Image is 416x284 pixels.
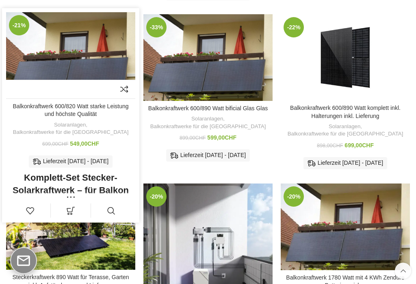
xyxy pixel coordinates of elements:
[395,263,411,279] a: Scroll to top button
[147,116,269,131] div: ,
[6,13,135,99] a: Balkonkraftwerk 600/820 Watt starke Leistung und höchste Qualität
[143,15,273,101] img: Balkonkraftwerk 600/890 Watt bificial Glas Glas
[284,187,304,207] span: -20%
[70,141,99,147] bdi: 549,00
[13,103,128,118] a: Balkonkraftwerk 600/820 Watt starke Leistung und höchste Qualität
[13,129,129,137] a: Balkonkraftwerke für die [GEOGRAPHIC_DATA]
[333,143,343,149] span: CHF
[87,141,99,147] span: CHF
[362,142,374,149] span: CHF
[317,143,343,149] bdi: 898,00
[288,131,403,138] a: Balkonkraftwerke für die [GEOGRAPHIC_DATA]
[10,192,131,201] a: Lesen Sie die Beschreibung
[329,123,360,131] a: Solaranlagen
[180,135,206,141] bdi: 899,00
[10,122,131,137] div: ,
[91,204,131,218] a: Schnellansicht
[6,184,135,270] a: Steckerkraftwerk 890 Watt für Terasse, Garten inkl. Aufständerung und Lieferung
[195,135,206,141] span: CHF
[284,17,304,38] span: -22%
[281,184,410,270] a: Balkonkraftwerk 1780 Watt mit 4 KWh Zendure Batteriespeicher
[51,204,91,218] a: In den Warenkorb legen: „Balkonkraftwerk 600/820 Watt starke Leistung und höchste Qualität“
[303,157,387,170] div: Lieferzeit [DATE] - [DATE]
[290,105,401,120] a: Balkonkraftwerk 600/890 Watt komplett inkl. Halterungen inkl. Lieferung
[9,15,29,36] span: -21%
[166,150,250,162] div: Lieferzeit [DATE] - [DATE]
[285,123,406,138] div: ,
[225,135,236,141] span: CHF
[148,105,268,112] a: Balkonkraftwerk 600/890 Watt bificial Glas Glas
[13,173,129,221] strong: Komplett-Set Stecker-Solarkraftwerk – für Balkon oder Terrasse im edlen Full Black Design
[54,122,86,129] a: Solaranlagen
[58,142,69,147] span: CHF
[42,142,68,147] bdi: 699,00
[281,15,410,101] a: Balkonkraftwerk 600/890 Watt komplett inkl. Halterungen inkl. Lieferung
[146,17,167,38] span: -33%
[146,187,167,207] span: -20%
[6,184,135,270] img: Steckerkraftwerk für die Terrasse oder Garten
[207,135,236,141] bdi: 599,00
[344,142,374,149] bdi: 699,00
[6,13,135,99] img: Balkonkraftwerke für die Schweiz2_XL
[29,156,113,168] div: Lieferzeit [DATE] - [DATE]
[150,123,266,131] a: Balkonkraftwerke für die [GEOGRAPHIC_DATA]
[191,116,223,123] a: Solaranlagen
